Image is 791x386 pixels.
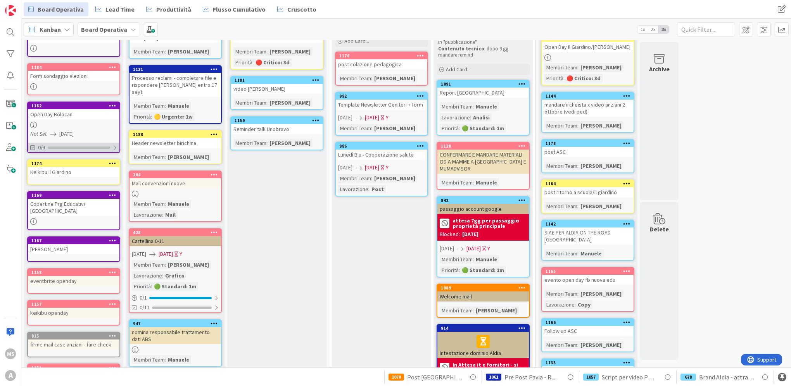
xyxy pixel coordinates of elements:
[165,260,166,269] span: :
[546,320,634,325] div: 1166
[440,102,473,111] div: Membri Team
[544,162,577,170] div: Membri Team
[162,210,163,219] span: :
[440,124,459,133] div: Priorità
[577,202,579,210] span: :
[338,164,352,172] span: [DATE]
[28,364,119,381] div: 1151
[132,153,165,161] div: Membri Team
[542,319,634,326] div: 1166
[441,81,529,87] div: 1091
[132,200,165,208] div: Membri Team
[28,64,119,71] div: 1184
[579,121,623,130] div: [PERSON_NAME]
[287,5,316,14] span: Cruscotto
[542,93,634,117] div: 1144mandare ircheista x video anziani 2 ottobre (vedi ped)
[542,366,634,383] div: Mail Aldia On The Road - Ringraziamenti
[133,67,221,72] div: 1131
[542,140,634,157] div: 1178post ASC
[437,197,529,204] div: 842
[268,139,313,147] div: [PERSON_NAME]
[546,181,634,186] div: 1164
[130,131,221,148] div: 1180Header newsletter birichina
[231,117,323,124] div: 1159
[649,64,670,74] div: Archive
[132,102,165,110] div: Membri Team
[336,93,427,110] div: 992Template Newsletter Genitori + form
[546,269,634,274] div: 1165
[437,332,529,358] div: Intestazione dominio Aldia
[268,98,313,107] div: [PERSON_NAME]
[233,98,266,107] div: Membri Team
[31,365,119,370] div: 1151
[28,109,119,119] div: Open Day Bolocan
[542,147,634,157] div: post ASC
[473,102,474,111] span: :
[130,236,221,246] div: Cartellina 0-11
[28,102,119,119] div: 1182Open Day Bolocan
[130,73,221,97] div: Processo reclami - completare file e rispondere [PERSON_NAME] entro 17 seyt
[5,370,16,381] div: A
[699,372,754,382] span: Brand Aldia - attrattività
[336,52,427,59] div: 1176
[459,124,460,133] span: :
[542,42,634,52] div: Open Day Il Giardino/[PERSON_NAME]
[542,221,634,227] div: 1142
[28,64,119,81] div: 1184Form sondaggio elezioni
[437,143,529,174] div: 1128CONFERMARE E MANDARE MATERIALI OD A MAMME A [GEOGRAPHIC_DATA] E MUMADVISOR
[452,362,527,373] b: In Attesa it e fornitori - si farà in estate
[471,113,492,122] div: Analisi
[273,2,321,16] a: Cruscotto
[542,359,634,383] div: 1135Mail Aldia On The Road - Ringraziamenti
[437,143,529,150] div: 1128
[31,193,119,198] div: 1169
[339,93,427,99] div: 992
[254,58,292,67] div: 🔴 Critico: 3d
[452,218,527,229] b: attesa 7gg per passaggio proprietà principale
[474,178,499,187] div: Manuele
[440,230,460,238] div: Blocked:
[133,230,221,235] div: 428
[371,174,372,183] span: :
[579,341,623,349] div: [PERSON_NAME]
[546,141,634,146] div: 1178
[130,171,221,188] div: 204Mail convenzioni nuove
[474,255,499,264] div: Manuele
[130,178,221,188] div: Mail convenzioni nuove
[166,355,191,364] div: Manuele
[338,114,352,122] span: [DATE]
[579,289,623,298] div: [PERSON_NAME]
[31,161,119,166] div: 1174
[338,124,371,133] div: Membri Team
[336,52,427,69] div: 1176post colazione pedagogica
[130,66,221,97] div: 1131Processo reclami - completare file e rispondere [PERSON_NAME] entro 17 seyt
[198,2,270,16] a: Flusso Cumulativo
[165,102,166,110] span: :
[441,326,529,331] div: 914
[31,65,119,70] div: 1184
[28,160,119,177] div: 1174Keikibu Il Giardino
[151,282,152,291] span: :
[583,374,599,381] div: 1057
[577,249,579,258] span: :
[437,325,529,332] div: 914
[130,320,221,327] div: 947
[30,130,47,137] i: Not Set
[542,221,634,245] div: 1142SIAE PER ALDIA ON THE ROAD [GEOGRAPHIC_DATA]
[462,230,478,238] div: [DATE]
[130,320,221,344] div: 947nomina responsabile trattamento dati ABS
[440,178,473,187] div: Membri Team
[28,192,119,216] div: 1169Copertine Prg Educativi [GEOGRAPHIC_DATA]
[140,294,147,302] span: 0 / 1
[24,2,88,16] a: Board Operativa
[152,112,195,121] div: 🟡 Urgente: 1w
[473,255,474,264] span: :
[460,124,506,133] div: 🟢 Standard: 1m
[565,74,603,83] div: 🔴 Critico: 3d
[156,5,191,14] span: Produttività
[165,47,166,56] span: :
[440,245,454,253] span: [DATE]
[31,238,119,243] div: 1167
[180,250,182,258] div: Y
[577,63,579,72] span: :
